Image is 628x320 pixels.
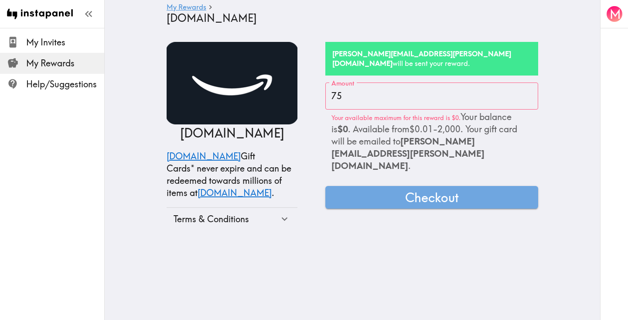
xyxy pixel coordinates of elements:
span: M [610,7,621,22]
span: Checkout [405,189,459,206]
span: [PERSON_NAME][EMAIL_ADDRESS][PERSON_NAME][DOMAIN_NAME] [331,136,485,171]
h4: [DOMAIN_NAME] [167,12,531,24]
a: My Rewards [167,3,206,12]
span: Your balance is . Available from $0.01 - 2,000 . Your gift card will be emailed to . [331,111,517,171]
p: Gift Cards* never expire and can be redeemed towards millions of items at . [167,150,297,199]
button: M [606,5,623,23]
b: [PERSON_NAME][EMAIL_ADDRESS][PERSON_NAME][DOMAIN_NAME] [332,49,511,68]
div: Terms & Conditions [167,208,297,231]
label: Amount [331,79,355,88]
span: My Invites [26,36,104,48]
img: Amazon.com [167,42,297,124]
h6: will be sent your reward. [332,49,531,69]
a: [DOMAIN_NAME] [198,187,272,198]
b: $0 [338,124,348,134]
p: [DOMAIN_NAME] [180,124,284,141]
span: Help/Suggestions [26,78,104,90]
p: Your available maximum for this reward is $0. [331,111,532,172]
button: Checkout [325,186,538,209]
a: [DOMAIN_NAME] [167,151,241,162]
div: Terms & Conditions [174,213,279,225]
span: My Rewards [26,57,104,69]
